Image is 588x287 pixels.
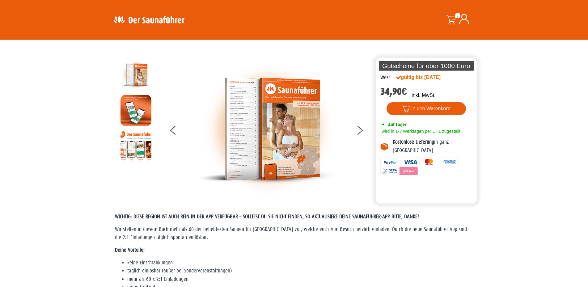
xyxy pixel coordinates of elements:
bdi: 34,90 [380,86,407,97]
span: WICHTIG: DIESE REGION IST AUCH REIN IN DER APP VERFÜGBAR – SOLLTEST DU SIE NICHT FINDEN, SO AKTUA... [115,214,419,220]
img: Anleitung7tn [121,131,151,162]
li: keine Einschränkungen [127,259,473,267]
span: Wir stellen in diesem Buch mehr als 60 der beliebtesten Saunen für [GEOGRAPHIC_DATA] vor, welche ... [115,226,467,240]
button: In den Warenkorb [387,102,466,115]
span: wird in 1-3 Werktagen per DHL zugestellt [380,129,460,134]
img: der-saunafuehrer-2025-west [199,59,338,199]
img: MOCKUP-iPhone_regional [121,95,151,126]
img: der-saunafuehrer-2025-west [121,59,151,90]
div: West [380,74,390,82]
b: Kostenlose Lieferung [393,139,434,145]
span: € [402,86,407,97]
li: täglich einlösbar (außer bei Sonderveranstaltungen) [127,267,473,275]
li: mehr als 60 x 2:1-Einladungen [127,275,473,283]
p: Gutscheine für über 1000 Euro [379,61,474,71]
p: inkl. MwSt. [412,92,435,99]
span: Auf Lager [388,122,407,128]
div: gültig bis [DATE] [396,74,454,81]
p: in ganz [GEOGRAPHIC_DATA] [393,138,472,154]
strong: Deine Vorteile: [115,247,145,253]
span: 0 [455,13,460,18]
